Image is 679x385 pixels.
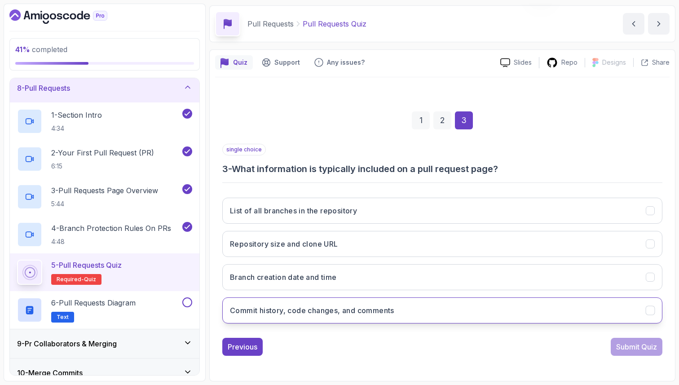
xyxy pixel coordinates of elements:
[433,111,451,129] div: 2
[17,146,192,172] button: 2-Your First Pull Request (PR)6:15
[230,205,357,216] h3: List of all branches in the repository
[222,198,662,224] button: List of all branches in the repository
[602,58,626,67] p: Designs
[309,55,370,70] button: Feedback button
[17,367,83,378] h3: 10 - Merge Commits
[233,58,247,67] p: Quiz
[616,341,657,352] div: Submit Quiz
[9,9,128,24] a: Dashboard
[51,199,158,208] p: 5:44
[652,58,670,67] p: Share
[539,57,585,68] a: Repo
[633,58,670,67] button: Share
[222,297,662,323] button: Commit history, code changes, and comments
[327,58,365,67] p: Any issues?
[222,163,662,175] h3: 3 - What information is typically included on a pull request page?
[230,305,394,316] h3: Commit history, code changes, and comments
[623,13,644,35] button: previous content
[230,239,338,249] h3: Repository size and clone URL
[215,55,253,70] button: quiz button
[514,58,532,67] p: Slides
[51,185,158,196] p: 3 - Pull Requests Page Overview
[10,329,199,358] button: 9-Pr Collaborators & Merging
[57,314,69,321] span: Text
[15,45,30,54] span: 41 %
[17,83,70,93] h3: 8 - Pull Requests
[51,297,136,308] p: 6 - Pull Requests Diagram
[51,124,102,133] p: 4:34
[57,276,84,283] span: Required-
[51,260,122,270] p: 5 - Pull Requests Quiz
[455,111,473,129] div: 3
[303,18,366,29] p: Pull Requests Quiz
[51,223,171,234] p: 4 - Branch Protection Rules On PRs
[222,231,662,257] button: Repository size and clone URL
[256,55,305,70] button: Support button
[247,18,294,29] p: Pull Requests
[17,109,192,134] button: 1-Section Intro4:34
[51,162,154,171] p: 6:15
[17,184,192,209] button: 3-Pull Requests Page Overview5:44
[228,341,257,352] div: Previous
[412,111,430,129] div: 1
[561,58,578,67] p: Repo
[17,260,192,285] button: 5-Pull Requests QuizRequired-quiz
[274,58,300,67] p: Support
[611,338,662,356] button: Submit Quiz
[17,338,117,349] h3: 9 - Pr Collaborators & Merging
[15,45,67,54] span: completed
[51,237,171,246] p: 4:48
[222,144,266,155] p: single choice
[222,264,662,290] button: Branch creation date and time
[493,58,539,67] a: Slides
[51,147,154,158] p: 2 - Your First Pull Request (PR)
[648,13,670,35] button: next content
[222,338,263,356] button: Previous
[84,276,96,283] span: quiz
[17,297,192,323] button: 6-Pull Requests DiagramText
[230,272,337,283] h3: Branch creation date and time
[17,222,192,247] button: 4-Branch Protection Rules On PRs4:48
[51,110,102,120] p: 1 - Section Intro
[10,74,199,102] button: 8-Pull Requests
